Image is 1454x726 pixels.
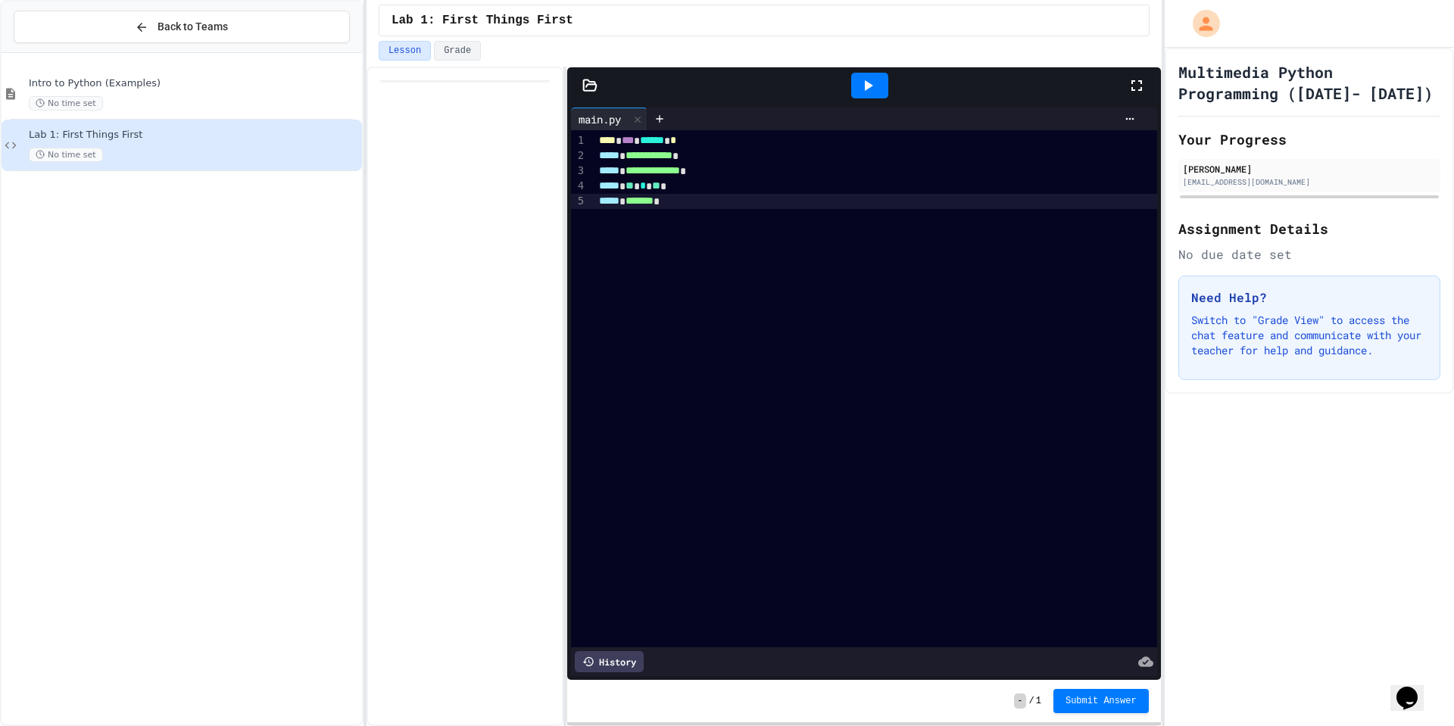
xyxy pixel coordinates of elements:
[571,133,586,148] div: 1
[29,77,359,90] span: Intro to Python (Examples)
[1390,665,1439,711] iframe: chat widget
[571,164,586,179] div: 3
[571,107,647,130] div: main.py
[1178,61,1440,104] h1: Multimedia Python Programming ([DATE]- [DATE])
[571,111,629,127] div: main.py
[1191,288,1427,307] h3: Need Help?
[1036,695,1041,707] span: 1
[392,11,573,30] span: Lab 1: First Things First
[1191,313,1427,358] p: Switch to "Grade View" to access the chat feature and communicate with your teacher for help and ...
[29,148,103,162] span: No time set
[1178,129,1440,150] h2: Your Progress
[29,129,359,142] span: Lab 1: First Things First
[1177,6,1224,41] div: My Account
[1178,218,1440,239] h2: Assignment Details
[434,41,481,61] button: Grade
[571,179,586,194] div: 4
[1066,695,1137,707] span: Submit Answer
[1053,689,1149,713] button: Submit Answer
[1014,693,1025,709] span: -
[1029,695,1034,707] span: /
[575,651,644,672] div: History
[379,41,431,61] button: Lesson
[158,19,228,35] span: Back to Teams
[14,11,350,43] button: Back to Teams
[571,148,586,164] div: 2
[1178,245,1440,263] div: No due date set
[571,194,586,209] div: 5
[1183,176,1436,188] div: [EMAIL_ADDRESS][DOMAIN_NAME]
[29,96,103,111] span: No time set
[1183,162,1436,176] div: [PERSON_NAME]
